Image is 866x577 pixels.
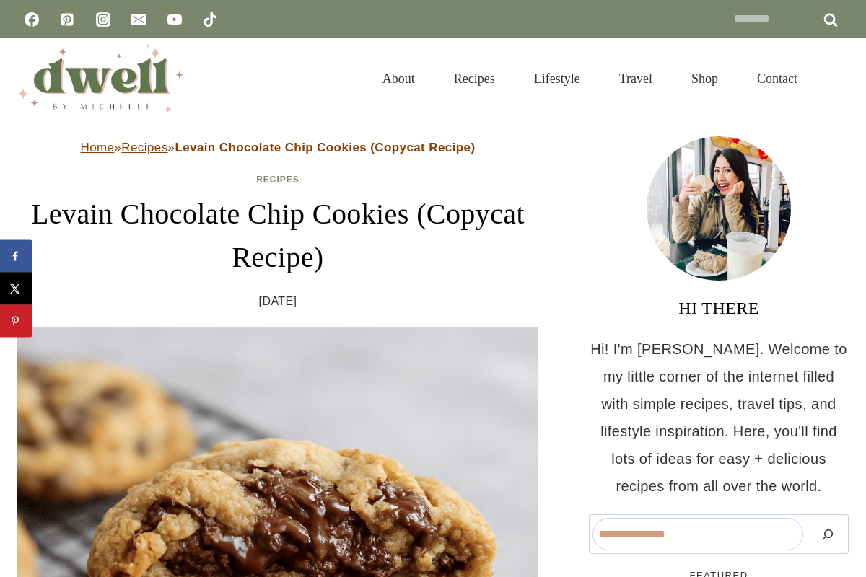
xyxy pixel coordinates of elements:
[17,45,183,112] img: DWELL by michelle
[121,141,167,154] a: Recipes
[589,295,849,321] h3: HI THERE
[363,53,434,104] a: About
[81,141,115,154] a: Home
[17,5,46,34] a: Facebook
[672,53,738,104] a: Shop
[259,291,297,312] time: [DATE]
[53,5,82,34] a: Pinterest
[89,5,118,34] a: Instagram
[17,193,538,279] h1: Levain Chocolate Chip Cookies (Copycat Recipe)
[824,66,849,91] button: View Search Form
[600,53,672,104] a: Travel
[810,518,845,550] button: Search
[124,5,153,34] a: Email
[160,5,189,34] a: YouTube
[81,141,476,154] span: » »
[589,335,849,500] p: Hi! I'm [PERSON_NAME]. Welcome to my little corner of the internet filled with simple recipes, tr...
[256,175,299,185] a: Recipes
[738,53,817,104] a: Contact
[515,53,600,104] a: Lifestyle
[434,53,515,104] a: Recipes
[363,53,817,104] nav: Primary Navigation
[196,5,224,34] a: TikTok
[175,141,475,154] strong: Levain Chocolate Chip Cookies (Copycat Recipe)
